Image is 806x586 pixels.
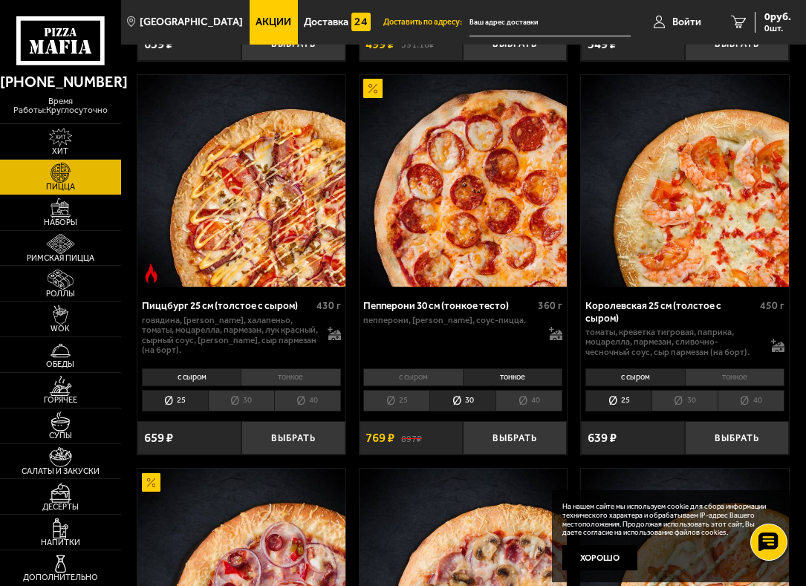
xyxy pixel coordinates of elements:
span: 639 ₽ [588,432,617,444]
p: говядина, [PERSON_NAME], халапеньо, томаты, моцарелла, пармезан, лук красный, сырный соус, [PERSO... [142,316,319,356]
li: с сыром [142,368,241,386]
li: тонкое [463,368,562,386]
img: Королевская 25 см (толстое с сыром) [581,75,789,287]
li: 40 [495,390,562,411]
span: [GEOGRAPHIC_DATA] [140,17,243,27]
span: 360 г [538,299,562,312]
img: Острое блюдо [142,264,160,282]
span: 450 г [760,299,784,312]
li: тонкое [241,368,340,386]
li: 25 [142,390,208,411]
span: 659 ₽ [144,432,173,444]
span: Доставить по адресу: [383,19,469,27]
span: 499 ₽ [365,38,394,51]
p: томаты, креветка тигровая, паприка, моцарелла, пармезан, сливочно-чесночный соус, сыр пармезан (н... [585,328,763,358]
span: 0 руб. [764,12,791,22]
div: Королевская 25 см (толстое с сыром) [585,299,756,324]
span: 659 ₽ [144,38,173,51]
li: 40 [718,390,784,411]
a: Острое блюдоПиццбург 25 см (толстое с сыром) [137,75,345,287]
a: АкционныйПепперони 30 см (тонкое тесто) [360,75,568,287]
img: Акционный [142,473,160,492]
button: Выбрать [241,421,345,455]
li: 30 [208,390,274,411]
li: 25 [585,390,651,411]
li: тонкое [685,368,784,386]
s: 897 ₽ [401,432,422,444]
li: 25 [363,390,429,411]
img: Пиццбург 25 см (толстое с сыром) [137,75,345,287]
span: 769 ₽ [365,432,394,444]
span: 430 г [316,299,341,312]
div: Пиццбург 25 см (толстое с сыром) [142,299,313,311]
span: 0 шт. [764,24,791,33]
button: Хорошо [562,545,638,570]
img: Пепперони 30 см (тонкое тесто) [360,75,568,287]
li: с сыром [363,368,462,386]
li: с сыром [585,368,684,386]
button: Выбрать [463,421,567,455]
img: Акционный [363,79,382,97]
span: Акции [256,17,291,27]
p: пепперони, [PERSON_NAME], соус-пицца. [363,316,541,326]
div: Пепперони 30 см (тонкое тесто) [363,299,534,311]
img: 15daf4d41897b9f0e9f617042186c801.svg [351,13,370,31]
input: Ваш адрес доставки [469,9,631,36]
p: На нашем сайте мы используем cookie для сбора информации технического характера и обрабатываем IP... [562,502,774,537]
li: 30 [429,390,495,411]
li: 40 [274,390,341,411]
button: Выбрать [685,421,789,455]
span: Войти [672,17,701,27]
span: 549 ₽ [588,38,617,51]
span: Доставка [304,17,348,27]
li: 30 [651,390,718,411]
